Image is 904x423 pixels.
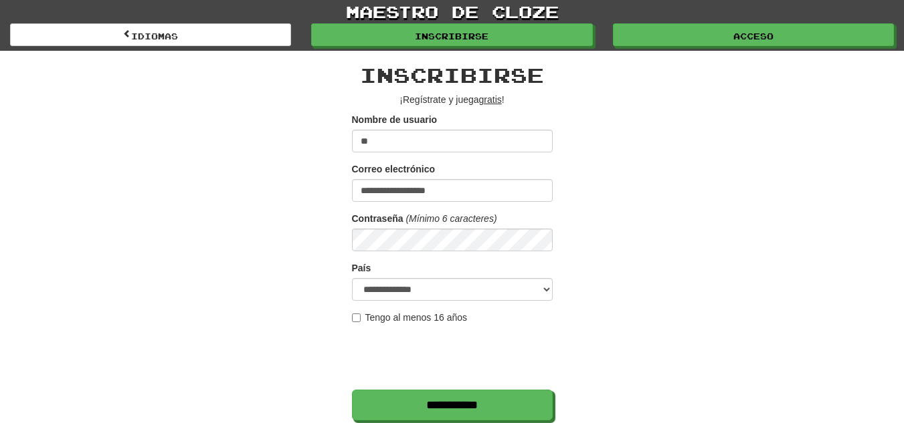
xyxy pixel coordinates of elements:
font: Nombre de usuario [352,114,438,125]
a: Acceso [613,23,894,46]
font: Correo electrónico [352,164,435,174]
font: (Mínimo 6 caracteres) [405,213,496,224]
iframe: reCAPTCHA [352,331,555,383]
font: ¡Regístrate y juega [399,94,478,105]
input: Tengo al menos 16 años [352,313,361,322]
font: ! [502,94,505,105]
font: País [352,263,371,273]
font: gratis [479,94,502,105]
font: Contraseña [352,213,403,224]
font: Inscribirse [415,31,488,41]
a: Inscribirse [311,23,592,46]
font: Idiomas [131,31,178,41]
font: Inscribirse [360,63,544,87]
font: Acceso [733,31,774,41]
font: maestro de cloze [346,1,559,21]
a: Idiomas [10,23,291,46]
font: Tengo al menos 16 años [365,312,468,323]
